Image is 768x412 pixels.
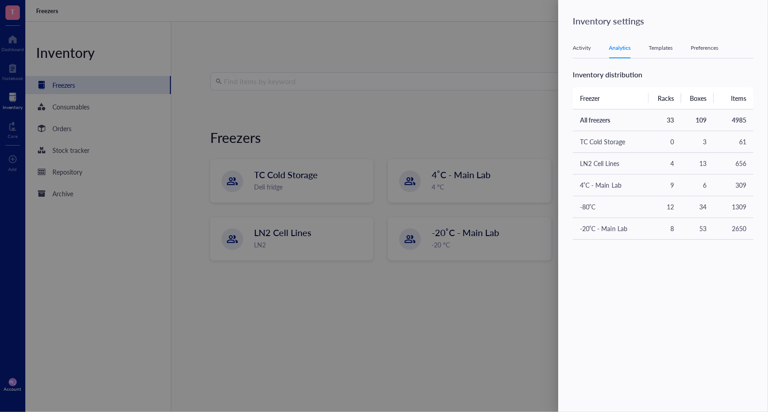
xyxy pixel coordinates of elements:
[649,196,681,218] td: 12
[649,152,681,174] td: 4
[681,87,714,109] th: Boxes
[573,14,757,27] div: Inventory settings
[649,218,681,239] td: 8
[714,196,754,218] td: 1309
[714,174,754,196] td: 309
[714,87,754,109] th: Items
[573,152,649,174] td: LN2 Cell Lines
[649,87,681,109] th: Racks
[573,131,649,152] td: TC Cold Storage
[573,43,591,52] div: Activity
[573,87,649,109] th: Freezer
[691,43,718,52] div: Preferences
[573,69,754,80] div: Inventory distribution
[573,174,649,196] td: 4˚C - Main Lab
[573,218,649,239] td: -20˚C - Main Lab
[681,218,714,239] td: 53
[573,109,649,131] td: All freezers
[573,196,649,218] td: -80˚C
[681,109,714,131] td: 109
[681,196,714,218] td: 34
[649,109,681,131] td: 33
[609,43,631,52] div: Analytics
[714,218,754,239] td: 2650
[649,174,681,196] td: 9
[714,131,754,152] td: 61
[681,152,714,174] td: 13
[714,109,754,131] td: 4985
[681,131,714,152] td: 3
[649,43,673,52] div: Templates
[681,174,714,196] td: 6
[714,152,754,174] td: 656
[649,131,681,152] td: 0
